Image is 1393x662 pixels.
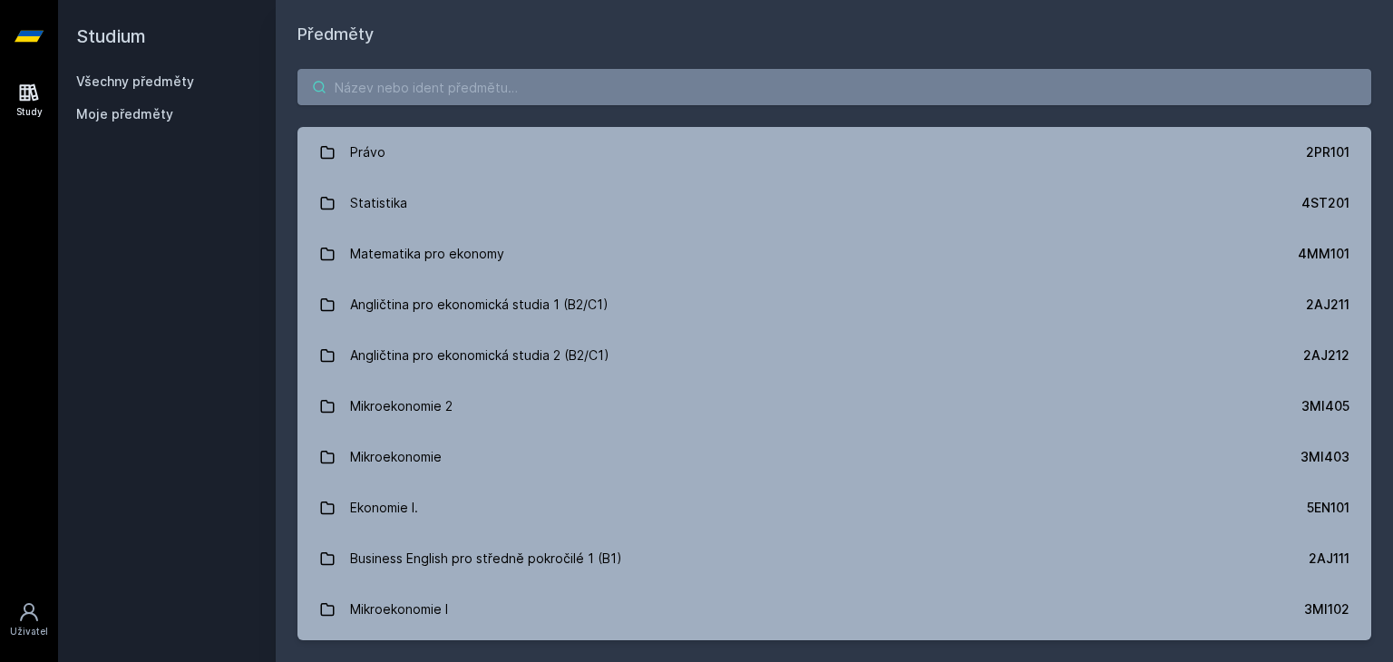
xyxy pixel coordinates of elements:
[1301,397,1349,415] div: 3MI405
[4,592,54,647] a: Uživatel
[350,185,407,221] div: Statistika
[1301,194,1349,212] div: 4ST201
[1309,550,1349,568] div: 2AJ111
[297,69,1371,105] input: Název nebo ident předmětu…
[297,279,1371,330] a: Angličtina pro ekonomická studia 1 (B2/C1) 2AJ211
[1298,245,1349,263] div: 4MM101
[297,533,1371,584] a: Business English pro středně pokročilé 1 (B1) 2AJ111
[297,584,1371,635] a: Mikroekonomie I 3MI102
[1300,448,1349,466] div: 3MI403
[350,591,448,628] div: Mikroekonomie I
[16,105,43,119] div: Study
[297,432,1371,482] a: Mikroekonomie 3MI403
[1306,296,1349,314] div: 2AJ211
[1304,600,1349,618] div: 3MI102
[297,482,1371,533] a: Ekonomie I. 5EN101
[350,337,609,374] div: Angličtina pro ekonomická studia 2 (B2/C1)
[350,490,418,526] div: Ekonomie I.
[350,236,504,272] div: Matematika pro ekonomy
[297,178,1371,229] a: Statistika 4ST201
[297,229,1371,279] a: Matematika pro ekonomy 4MM101
[350,439,442,475] div: Mikroekonomie
[297,22,1371,47] h1: Předměty
[1306,143,1349,161] div: 2PR101
[76,73,194,89] a: Všechny předměty
[1303,346,1349,365] div: 2AJ212
[10,625,48,638] div: Uživatel
[297,330,1371,381] a: Angličtina pro ekonomická studia 2 (B2/C1) 2AJ212
[350,134,385,170] div: Právo
[4,73,54,128] a: Study
[297,381,1371,432] a: Mikroekonomie 2 3MI405
[297,127,1371,178] a: Právo 2PR101
[350,388,453,424] div: Mikroekonomie 2
[1307,499,1349,517] div: 5EN101
[76,105,173,123] span: Moje předměty
[350,540,622,577] div: Business English pro středně pokročilé 1 (B1)
[350,287,609,323] div: Angličtina pro ekonomická studia 1 (B2/C1)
